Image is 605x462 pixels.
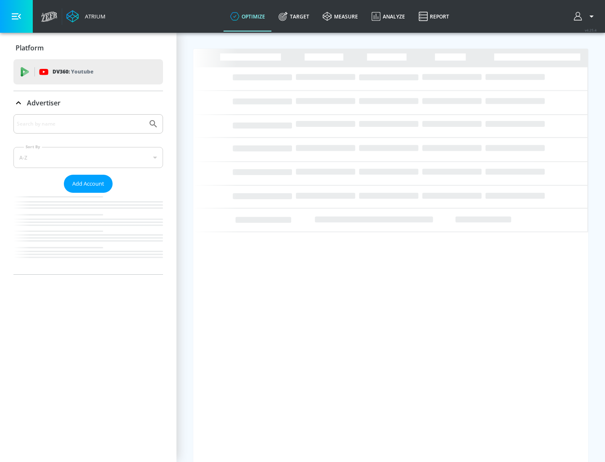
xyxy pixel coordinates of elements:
p: DV360: [53,67,93,76]
label: Sort By [24,144,42,150]
div: DV360: Youtube [13,59,163,84]
a: measure [316,1,365,31]
a: Target [272,1,316,31]
a: Report [412,1,456,31]
input: Search by name [17,118,144,129]
p: Platform [16,43,44,52]
a: optimize [224,1,272,31]
a: Analyze [365,1,412,31]
div: Atrium [82,13,105,20]
span: v 4.25.4 [585,28,597,32]
button: Add Account [64,175,113,193]
div: A-Z [13,147,163,168]
p: Advertiser [27,98,60,108]
div: Advertiser [13,114,163,274]
nav: list of Advertiser [13,193,163,274]
a: Atrium [66,10,105,23]
div: Advertiser [13,91,163,115]
div: Platform [13,36,163,60]
span: Add Account [72,179,104,189]
p: Youtube [71,67,93,76]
